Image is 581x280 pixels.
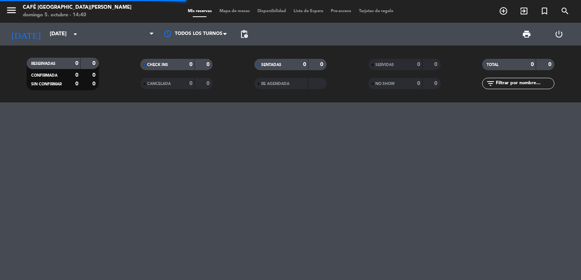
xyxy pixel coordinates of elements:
[261,63,281,67] span: SENTADAS
[303,62,306,67] strong: 0
[184,9,216,13] span: Mis reservas
[206,81,211,86] strong: 0
[434,81,439,86] strong: 0
[486,79,495,88] i: filter_list
[189,81,192,86] strong: 0
[531,62,534,67] strong: 0
[92,81,97,87] strong: 0
[540,6,549,16] i: turned_in_not
[543,23,575,46] div: LOG OUT
[434,62,439,67] strong: 0
[240,30,249,39] span: pending_actions
[6,5,17,16] i: menu
[75,81,78,87] strong: 0
[522,30,531,39] span: print
[261,82,289,86] span: RE AGENDADA
[23,11,132,19] div: domingo 5. octubre - 14:40
[554,30,564,39] i: power_settings_new
[206,62,211,67] strong: 0
[375,82,395,86] span: NO SHOW
[92,61,97,66] strong: 0
[75,72,78,78] strong: 0
[216,9,254,13] span: Mapa de mesas
[31,74,57,77] span: CONFIRMADA
[6,26,46,42] i: [DATE]
[327,9,355,13] span: Pre-acceso
[487,63,498,67] span: TOTAL
[375,63,394,67] span: SERVIDAS
[189,62,192,67] strong: 0
[147,82,171,86] span: CANCELADA
[6,5,17,19] button: menu
[31,82,62,86] span: SIN CONFIRMAR
[417,81,420,86] strong: 0
[499,6,508,16] i: add_circle_outline
[75,61,78,66] strong: 0
[355,9,397,13] span: Tarjetas de regalo
[23,4,132,11] div: Café [GEOGRAPHIC_DATA][PERSON_NAME]
[92,72,97,78] strong: 0
[254,9,290,13] span: Disponibilidad
[320,62,325,67] strong: 0
[548,62,553,67] strong: 0
[290,9,327,13] span: Lista de Espera
[71,30,80,39] i: arrow_drop_down
[560,6,570,16] i: search
[417,62,420,67] strong: 0
[495,79,554,88] input: Filtrar por nombre...
[31,62,56,66] span: RESERVADAS
[147,63,168,67] span: CHECK INS
[519,6,529,16] i: exit_to_app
